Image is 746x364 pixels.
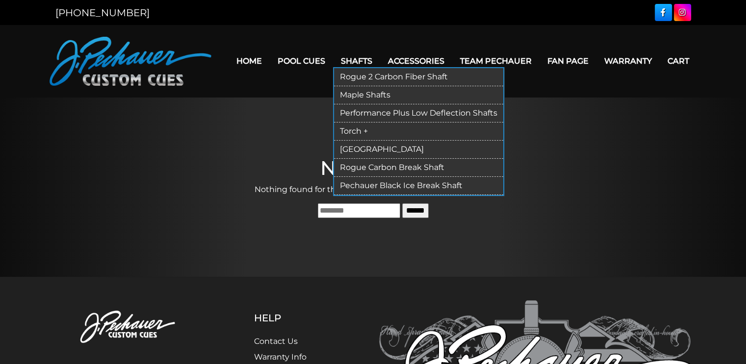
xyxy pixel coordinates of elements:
[660,49,697,73] a: Cart
[334,159,503,177] a: Rogue Carbon Break Shaft
[229,49,270,73] a: Home
[55,7,150,19] a: [PHONE_NUMBER]
[334,141,503,159] a: [GEOGRAPHIC_DATA]
[334,86,503,104] a: Maple Shafts
[270,49,333,73] a: Pool Cues
[254,337,298,346] a: Contact Us
[540,49,596,73] a: Fan Page
[50,37,211,86] img: Pechauer Custom Cues
[254,312,330,324] h5: Help
[334,104,503,122] a: Performance Plus Low Deflection Shafts
[452,49,540,73] a: Team Pechauer
[596,49,660,73] a: Warranty
[254,352,307,362] a: Warranty Info
[380,49,452,73] a: Accessories
[333,49,380,73] a: Shafts
[334,122,503,141] a: Torch +
[55,300,206,355] img: Pechauer Custom Cues
[334,68,503,86] a: Rogue 2 Carbon Fiber Shaft
[334,177,503,195] a: Pechauer Black Ice Break Shaft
